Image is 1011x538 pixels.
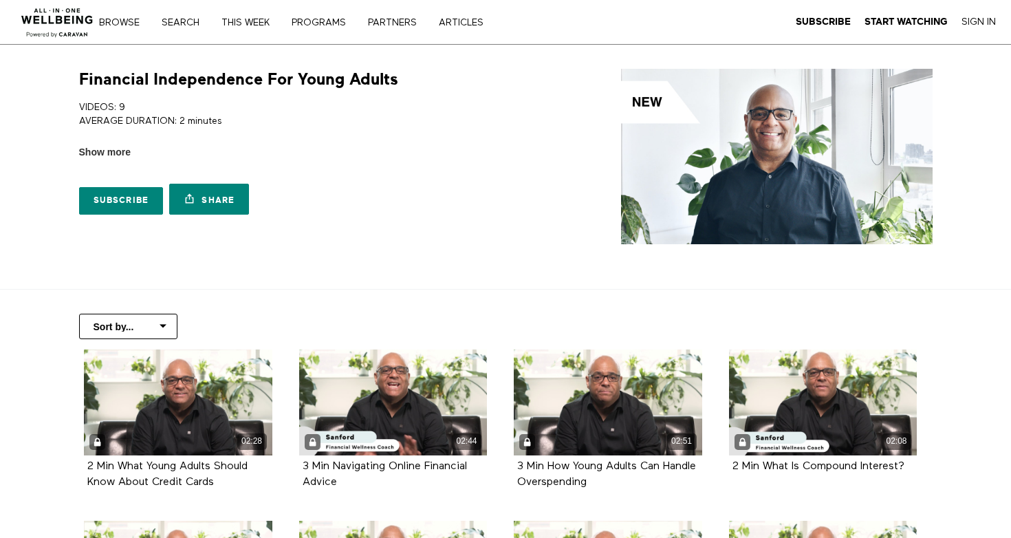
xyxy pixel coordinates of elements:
p: VIDEOS: 9 AVERAGE DURATION: 2 minutes [79,100,501,129]
a: Subscribe [79,187,164,215]
a: PARTNERS [363,18,431,28]
strong: Start Watching [865,17,948,27]
div: 02:44 [452,433,481,449]
a: 3 Min Navigating Online Financial Advice 02:44 [299,349,488,455]
img: Financial Independence For Young Adults [621,69,933,244]
a: 2 Min What Young Adults Should Know About Credit Cards 02:28 [84,349,272,455]
a: Share [169,184,249,215]
a: ARTICLES [434,18,498,28]
a: 3 Min Navigating Online Financial Advice [303,461,467,487]
a: Browse [94,18,154,28]
a: 3 Min How Young Adults Can Handle Overspending 02:51 [514,349,702,455]
a: 3 Min How Young Adults Can Handle Overspending [517,461,696,487]
span: Show more [79,145,131,160]
a: Search [157,18,214,28]
div: 02:28 [237,433,267,449]
a: Start Watching [865,16,948,28]
h1: Financial Independence For Young Adults [79,69,398,90]
nav: Primary [109,15,512,29]
strong: 2 Min What Young Adults Should Know About Credit Cards [87,461,248,488]
a: PROGRAMS [287,18,360,28]
strong: 2 Min What Is Compound Interest? [732,461,904,472]
a: 2 Min What Is Compound Interest? [732,461,904,471]
strong: Subscribe [796,17,851,27]
div: 02:51 [667,433,697,449]
a: Subscribe [796,16,851,28]
div: 02:08 [882,433,911,449]
strong: 3 Min Navigating Online Financial Advice [303,461,467,488]
a: 2 Min What Is Compound Interest? 02:08 [729,349,917,455]
a: THIS WEEK [217,18,284,28]
a: Sign In [961,16,996,28]
strong: 3 Min How Young Adults Can Handle Overspending [517,461,696,488]
a: 2 Min What Young Adults Should Know About Credit Cards [87,461,248,487]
